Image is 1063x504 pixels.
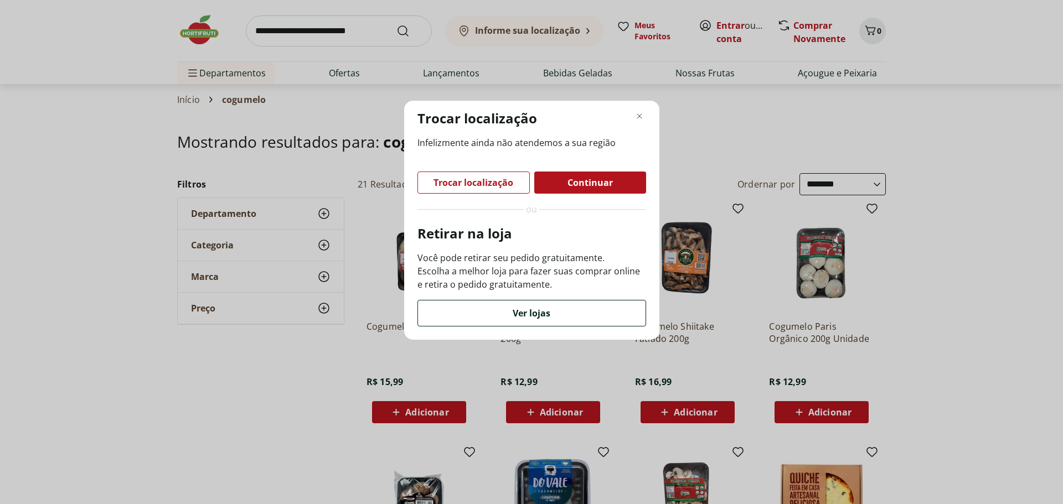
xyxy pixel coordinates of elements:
button: Continuar [534,172,646,194]
button: Ver lojas [417,300,646,326]
span: ou [526,202,537,216]
span: Ver lojas [513,309,550,318]
span: Trocar localização [434,178,513,187]
p: Você pode retirar seu pedido gratuitamente. Escolha a melhor loja para fazer suas comprar online ... [417,251,646,291]
button: Fechar modal de regionalização [633,110,646,123]
button: Trocar localização [417,172,530,194]
span: Infelizmente ainda não atendemos a sua região [417,136,646,149]
span: Continuar [567,178,613,187]
p: Trocar localização [417,110,537,127]
div: Modal de regionalização [404,101,659,340]
p: Retirar na loja [417,225,646,242]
